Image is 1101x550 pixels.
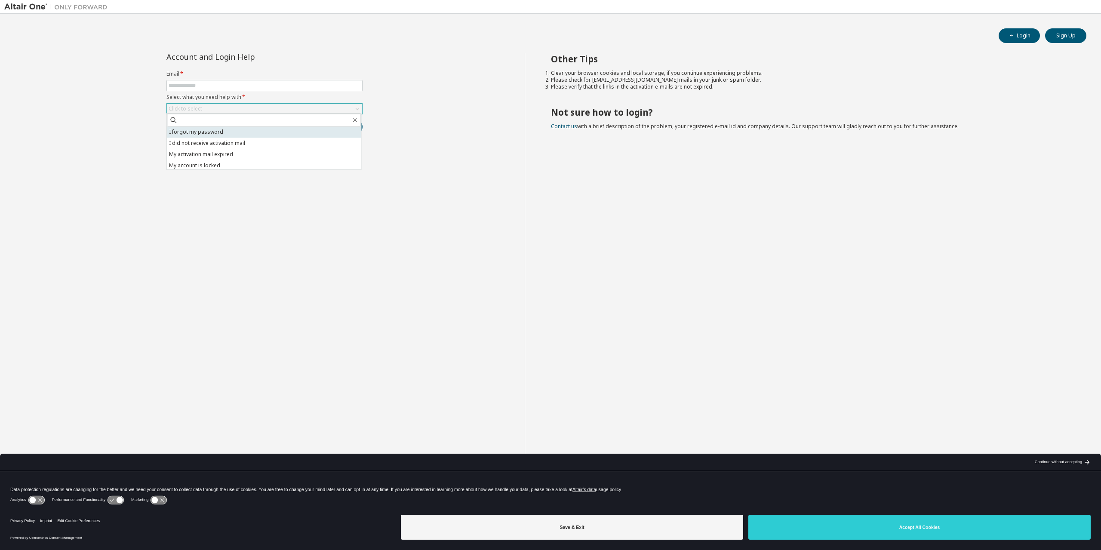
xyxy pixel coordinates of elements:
[551,53,1071,65] h2: Other Tips
[166,53,323,60] div: Account and Login Help
[551,123,577,130] a: Contact us
[551,107,1071,118] h2: Not sure how to login?
[167,126,361,138] li: I forgot my password
[4,3,112,11] img: Altair One
[551,77,1071,83] li: Please check for [EMAIL_ADDRESS][DOMAIN_NAME] mails in your junk or spam folder.
[167,104,362,114] div: Click to select
[551,83,1071,90] li: Please verify that the links in the activation e-mails are not expired.
[166,71,363,77] label: Email
[551,123,959,130] span: with a brief description of the problem, your registered e-mail id and company details. Our suppo...
[551,70,1071,77] li: Clear your browser cookies and local storage, if you continue experiencing problems.
[166,94,363,101] label: Select what you need help with
[999,28,1040,43] button: Login
[1045,28,1086,43] button: Sign Up
[169,105,202,112] div: Click to select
